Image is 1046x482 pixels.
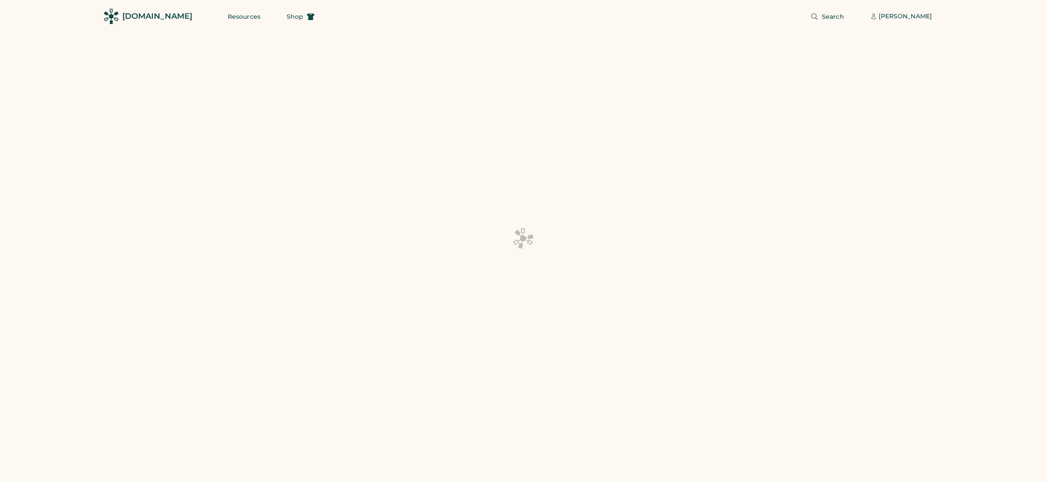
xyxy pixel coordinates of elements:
[879,12,932,21] div: [PERSON_NAME]
[513,227,533,249] img: Platens-Black-Loader-Spin-rich%20black.webp
[800,8,855,25] button: Search
[822,14,844,20] span: Search
[122,11,192,22] div: [DOMAIN_NAME]
[217,8,271,25] button: Resources
[104,9,119,24] img: Rendered Logo - Screens
[287,14,303,20] span: Shop
[276,8,325,25] button: Shop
